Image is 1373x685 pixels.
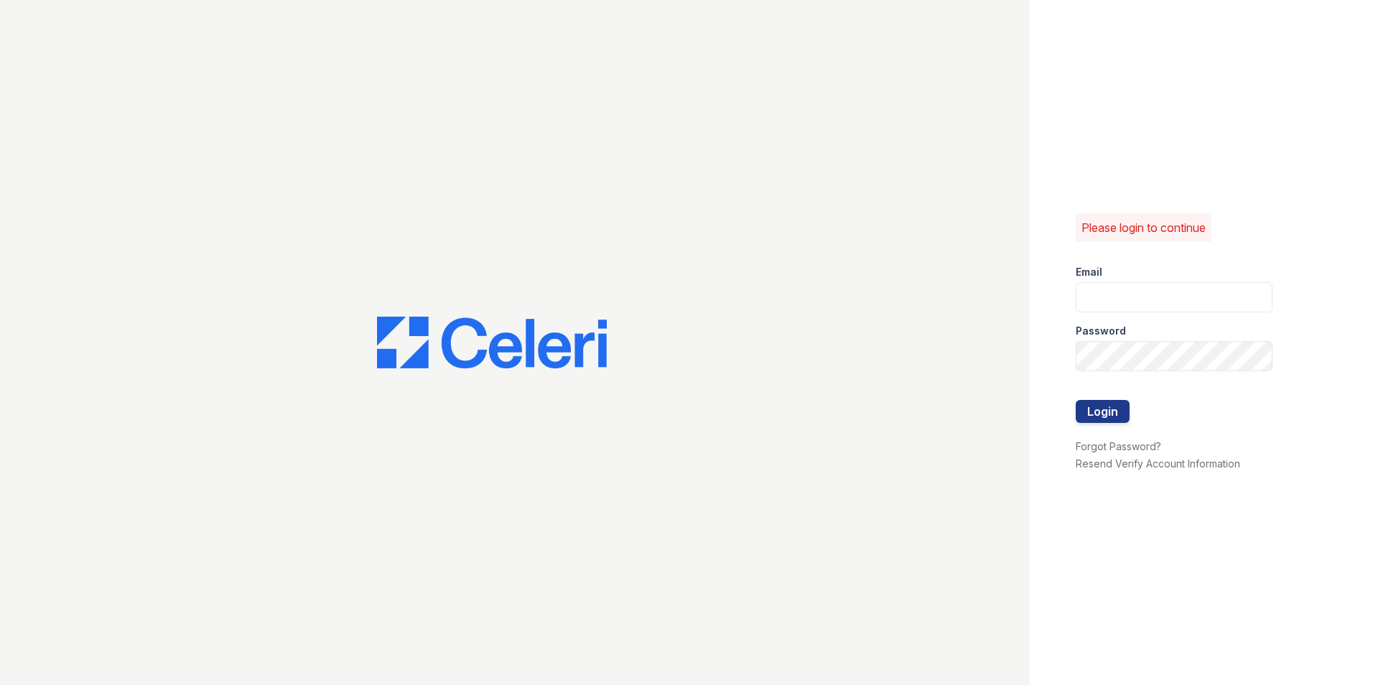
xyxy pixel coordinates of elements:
a: Forgot Password? [1076,440,1161,452]
label: Password [1076,324,1126,338]
p: Please login to continue [1081,219,1206,236]
label: Email [1076,265,1102,279]
img: CE_Logo_Blue-a8612792a0a2168367f1c8372b55b34899dd931a85d93a1a3d3e32e68fde9ad4.png [377,317,607,368]
button: Login [1076,400,1130,423]
a: Resend Verify Account Information [1076,457,1240,470]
